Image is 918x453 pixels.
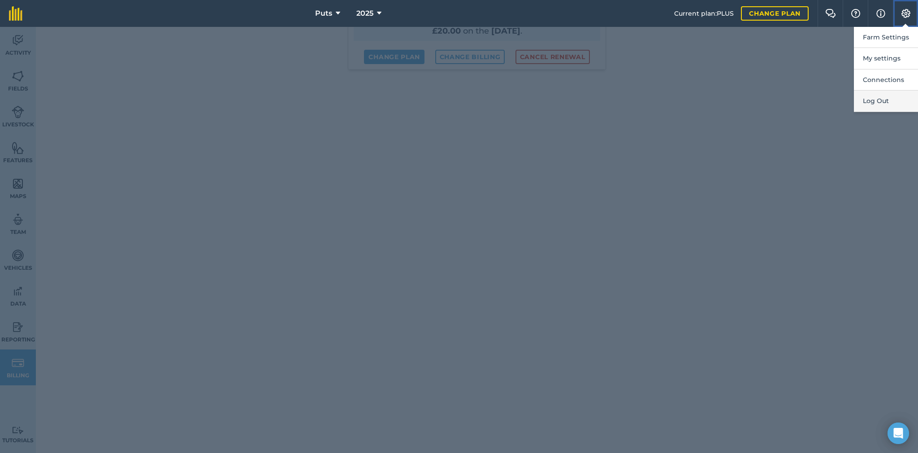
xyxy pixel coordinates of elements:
img: fieldmargin Logo [9,6,22,21]
button: Connections [854,69,918,91]
img: A question mark icon [850,9,861,18]
button: Log Out [854,91,918,112]
button: Farm Settings [854,27,918,48]
img: svg+xml;base64,PHN2ZyB4bWxucz0iaHR0cDovL3d3dy53My5vcmcvMjAwMC9zdmciIHdpZHRoPSIxNyIgaGVpZ2h0PSIxNy... [876,8,885,19]
img: A cog icon [901,9,911,18]
span: Current plan : PLUS [674,9,734,18]
img: Two speech bubbles overlapping with the left bubble in the forefront [825,9,836,18]
span: Puts [315,8,332,19]
a: Change plan [741,6,809,21]
div: Open Intercom Messenger [888,423,909,444]
span: 2025 [356,8,373,19]
button: My settings [854,48,918,69]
